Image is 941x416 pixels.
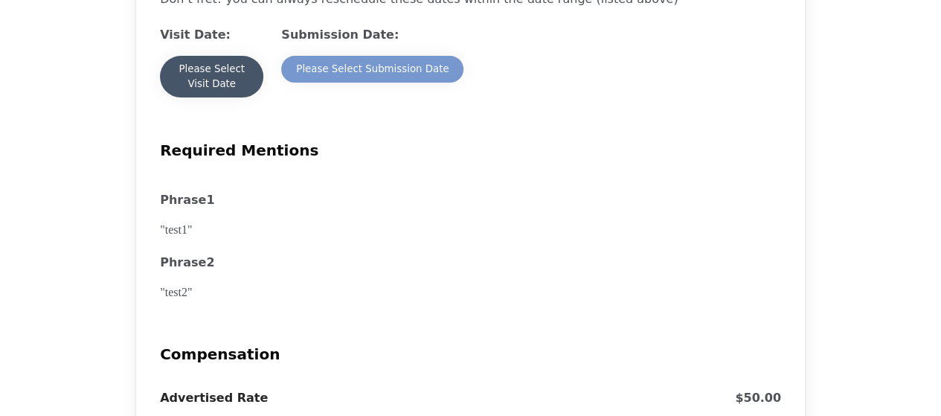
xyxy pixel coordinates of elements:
h3: Submission Date: [281,26,591,44]
div: " test2 " [160,284,781,301]
div: " test1 " [160,221,781,239]
h3: $50.00 [735,389,781,407]
h3: Advertised Rate [160,389,268,407]
button: Please Select Submission Date [281,56,463,83]
h2: Required Mentions [160,139,781,161]
h3: Visit Date: [160,26,263,44]
button: Please Select Visit Date [160,56,263,97]
h2: Compensation [160,343,781,365]
div: Phrase 2 [160,254,781,272]
div: Please Select Submission Date [296,62,449,77]
div: Please Select Visit Date [175,62,248,92]
div: Phrase 1 [160,191,781,209]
